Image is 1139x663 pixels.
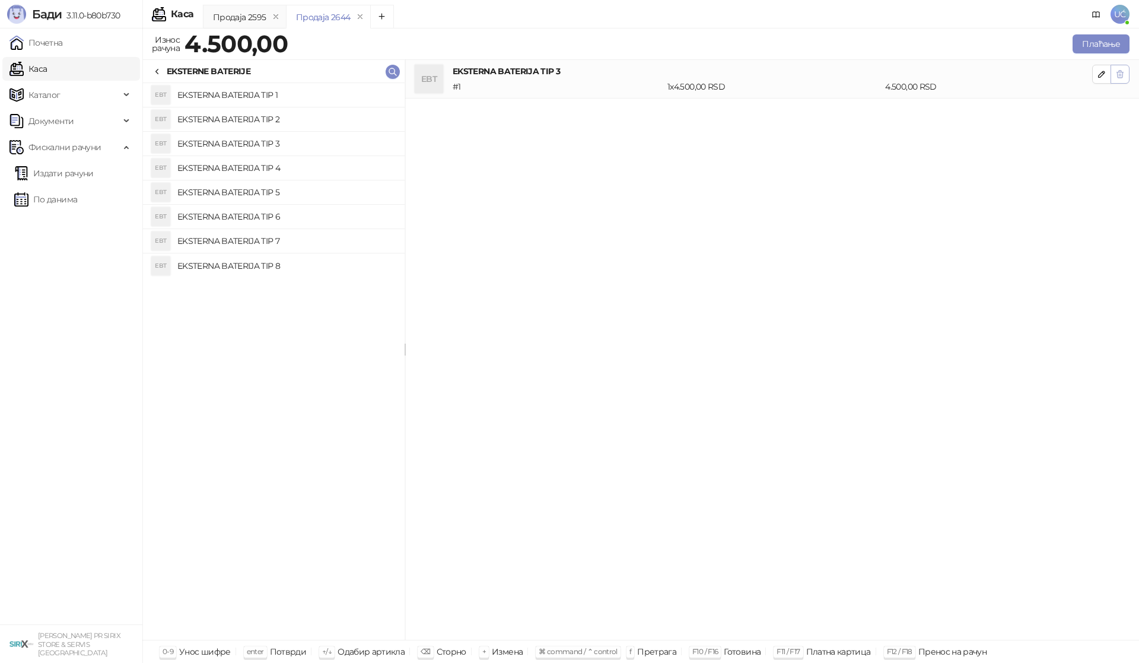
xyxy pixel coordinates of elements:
[352,12,368,22] button: remove
[1073,34,1130,53] button: Плаћање
[177,85,395,104] h4: EKSTERNA BATERIJA TIP 1
[32,7,62,21] span: Бади
[415,65,443,93] div: EBT
[247,647,264,656] span: enter
[28,135,101,159] span: Фискални рачуни
[184,29,288,58] strong: 4.500,00
[421,647,430,656] span: ⌫
[177,207,395,226] h4: EKSTERNA BATERIJA TIP 6
[149,32,182,56] div: Износ рачуна
[482,647,486,656] span: +
[143,83,405,640] div: grid
[179,644,231,659] div: Унос шифре
[163,647,173,656] span: 0-9
[151,158,170,177] div: EBT
[270,644,307,659] div: Потврди
[177,158,395,177] h4: EKSTERNA BATERIJA TIP 4
[151,183,170,202] div: EBT
[692,647,718,656] span: F10 / F16
[629,647,631,656] span: f
[338,644,405,659] div: Одабир артикла
[268,12,284,22] button: remove
[453,65,1092,78] h4: EKSTERNA BATERIJA TIP 3
[7,5,26,24] img: Logo
[9,632,33,656] img: 64x64-companyLogo-cb9a1907-c9b0-4601-bb5e-5084e694c383.png
[167,65,250,78] div: EKSTERNE BATERIJE
[28,83,61,107] span: Каталог
[177,256,395,275] h4: EKSTERNA BATERIJA TIP 8
[492,644,523,659] div: Измена
[177,183,395,202] h4: EKSTERNA BATERIJA TIP 5
[665,80,883,93] div: 1 x 4.500,00 RSD
[637,644,676,659] div: Претрага
[151,110,170,129] div: EBT
[38,632,120,657] small: [PERSON_NAME] PR SIRIX STORE & SERVIS [GEOGRAPHIC_DATA]
[1111,5,1130,24] span: UĆ
[806,644,871,659] div: Платна картица
[151,231,170,250] div: EBT
[883,80,1095,93] div: 4.500,00 RSD
[724,644,761,659] div: Готовина
[213,11,266,24] div: Продаја 2595
[777,647,800,656] span: F11 / F17
[322,647,332,656] span: ↑/↓
[171,9,193,19] div: Каса
[296,11,350,24] div: Продаја 2644
[539,647,618,656] span: ⌘ command / ⌃ control
[151,134,170,153] div: EBT
[1087,5,1106,24] a: Документација
[151,85,170,104] div: EBT
[9,57,47,81] a: Каса
[151,256,170,275] div: EBT
[151,207,170,226] div: EBT
[918,644,987,659] div: Пренос на рачун
[177,134,395,153] h4: EKSTERNA BATERIJA TIP 3
[370,5,394,28] button: Add tab
[62,10,120,21] span: 3.11.0-b80b730
[437,644,466,659] div: Сторно
[14,161,94,185] a: Издати рачуни
[9,31,63,55] a: Почетна
[450,80,665,93] div: # 1
[177,231,395,250] h4: EKSTERNA BATERIJA TIP 7
[887,647,912,656] span: F12 / F18
[28,109,74,133] span: Документи
[177,110,395,129] h4: EKSTERNA BATERIJA TIP 2
[14,188,77,211] a: По данима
